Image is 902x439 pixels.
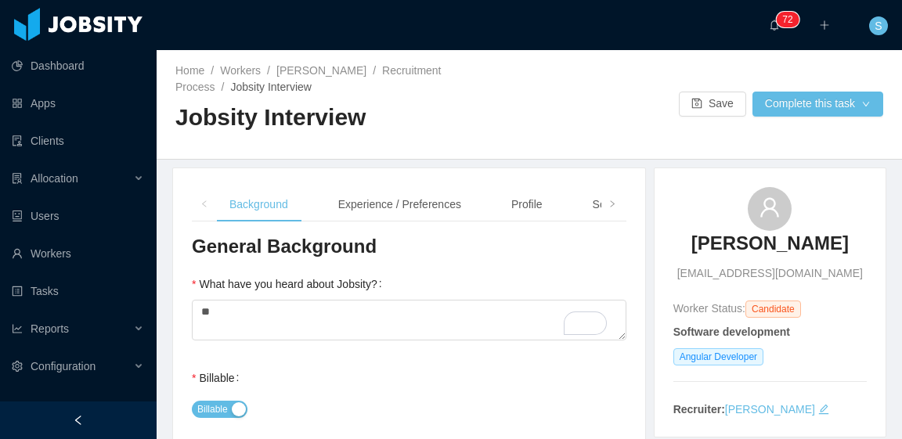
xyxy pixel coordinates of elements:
[12,361,23,372] i: icon: setting
[782,12,788,27] p: 7
[192,401,247,418] button: Billable
[499,187,555,222] div: Profile
[12,275,144,307] a: icon: profileTasks
[230,81,311,93] span: Jobsity Interview
[580,187,653,222] div: Soft Skills
[725,403,815,416] a: [PERSON_NAME]
[31,322,69,335] span: Reports
[192,278,388,290] label: What have you heard about Jobsity?
[175,64,442,93] a: Recruitment Process
[677,265,863,282] span: [EMAIL_ADDRESS][DOMAIN_NAME]
[608,200,616,208] i: icon: right
[673,348,763,365] span: Angular Developer
[276,64,366,77] a: [PERSON_NAME]
[31,172,78,185] span: Allocation
[192,234,626,259] h3: General Background
[12,88,144,119] a: icon: appstoreApps
[818,404,829,415] i: icon: edit
[875,16,882,35] span: S
[819,20,830,31] i: icon: plus
[200,200,208,208] i: icon: left
[769,20,780,31] i: icon: bell
[673,302,745,315] span: Worker Status:
[788,12,793,27] p: 2
[12,125,144,157] a: icon: auditClients
[12,238,144,269] a: icon: userWorkers
[691,231,849,265] a: [PERSON_NAME]
[776,12,799,27] sup: 72
[220,64,261,77] a: Workers
[759,196,781,218] i: icon: user
[12,50,144,81] a: icon: pie-chartDashboard
[175,102,529,134] h2: Jobsity Interview
[222,81,225,93] span: /
[217,187,301,222] div: Background
[745,300,801,318] span: Candidate
[31,360,96,372] span: Configuration
[12,323,23,334] i: icon: line-chart
[326,187,474,222] div: Experience / Preferences
[752,92,883,117] button: Complete this taskicon: down
[373,64,376,77] span: /
[691,231,849,256] h3: [PERSON_NAME]
[679,92,746,117] button: icon: saveSave
[12,173,23,184] i: icon: solution
[211,64,214,77] span: /
[192,372,245,384] label: Billable
[175,64,204,77] a: Home
[197,401,228,417] span: Billable
[673,403,725,416] strong: Recruiter:
[12,200,144,232] a: icon: robotUsers
[673,326,790,338] strong: Software development
[267,64,270,77] span: /
[192,300,626,340] textarea: To enrich screen reader interactions, please activate Accessibility in Grammarly extension settings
